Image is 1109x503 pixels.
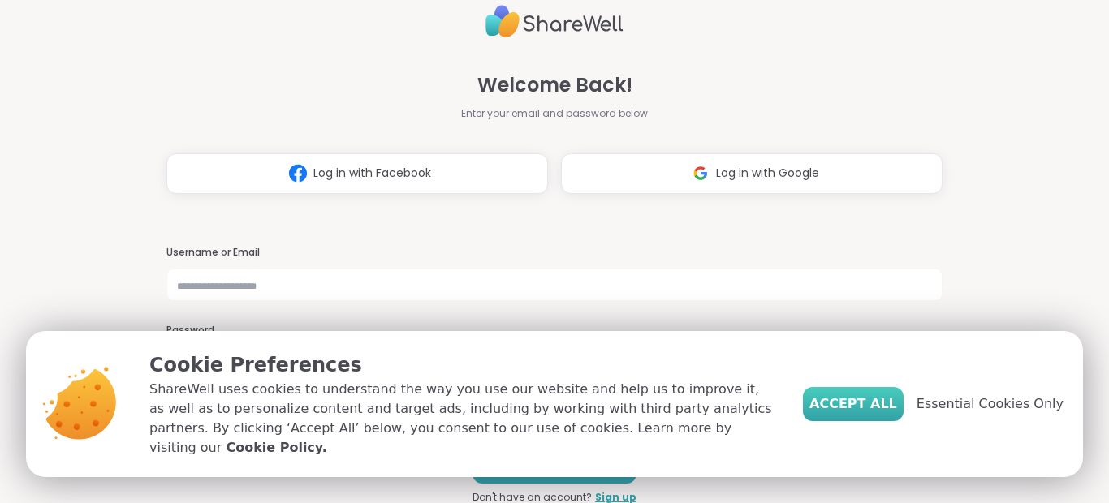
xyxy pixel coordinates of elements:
[809,394,897,414] span: Accept All
[283,158,313,188] img: ShareWell Logomark
[561,153,943,194] button: Log in with Google
[477,71,632,100] span: Welcome Back!
[166,153,548,194] button: Log in with Facebook
[716,165,819,182] span: Log in with Google
[685,158,716,188] img: ShareWell Logomark
[803,387,904,421] button: Accept All
[149,350,777,380] p: Cookie Preferences
[149,380,777,458] p: ShareWell uses cookies to understand the way you use our website and help us to improve it, as we...
[461,106,648,121] span: Enter your email and password below
[226,438,326,458] a: Cookie Policy.
[166,324,943,337] h3: Password
[313,165,431,182] span: Log in with Facebook
[917,394,1064,414] span: Essential Cookies Only
[166,246,943,260] h3: Username or Email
